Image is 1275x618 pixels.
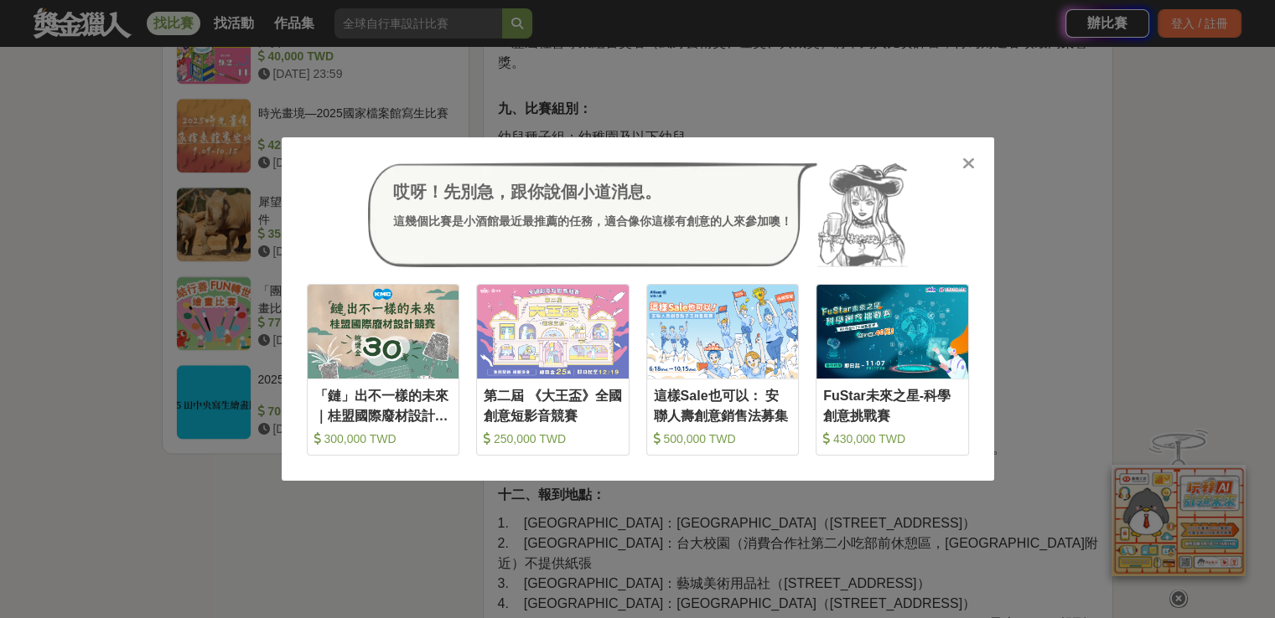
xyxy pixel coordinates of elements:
a: Cover ImageFuStar未來之星-科學創意挑戰賽 430,000 TWD [816,284,969,456]
a: Cover Image「鏈」出不一樣的未來｜桂盟國際廢材設計競賽 300,000 TWD [307,284,460,456]
div: 430,000 TWD [823,430,961,447]
div: 第二屆 《大王盃》全國創意短影音競賽 [484,386,622,424]
div: 300,000 TWD [314,430,453,447]
div: 「鏈」出不一樣的未來｜桂盟國際廢材設計競賽 [314,386,453,424]
a: Cover Image第二屆 《大王盃》全國創意短影音競賽 250,000 TWD [476,284,630,456]
div: 500,000 TWD [654,430,792,447]
div: 哎呀！先別急，跟你說個小道消息。 [393,179,792,204]
div: FuStar未來之星-科學創意挑戰賽 [823,386,961,424]
img: Cover Image [816,285,968,378]
div: 這幾個比賽是小酒館最近最推薦的任務，適合像你這樣有創意的人來參加噢！ [393,213,792,230]
img: Cover Image [477,285,629,378]
img: Cover Image [308,285,459,378]
a: Cover Image這樣Sale也可以： 安聯人壽創意銷售法募集 500,000 TWD [646,284,800,456]
img: Cover Image [647,285,799,378]
div: 250,000 TWD [484,430,622,447]
img: Avatar [817,162,908,268]
div: 這樣Sale也可以： 安聯人壽創意銷售法募集 [654,386,792,424]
